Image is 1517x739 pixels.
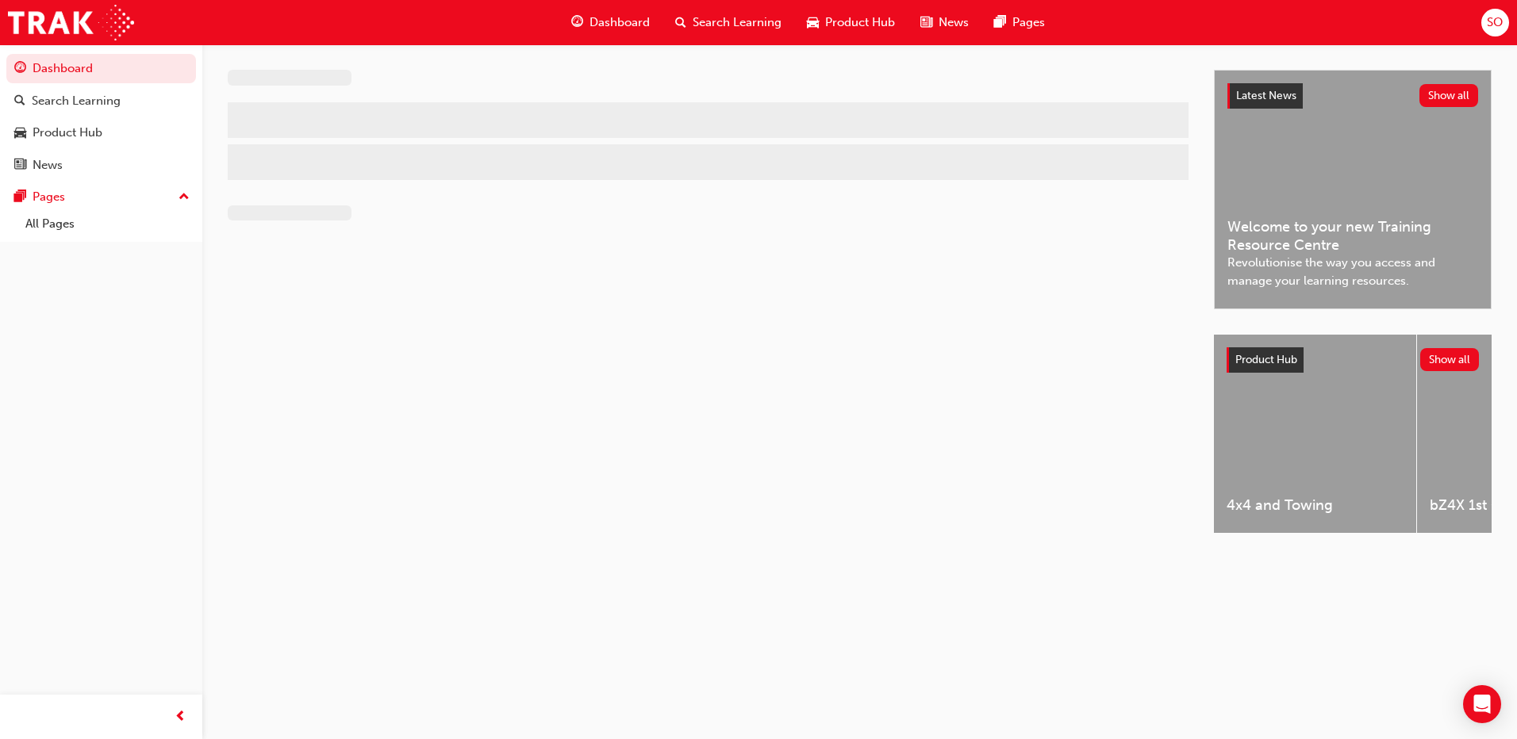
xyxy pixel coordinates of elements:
a: Latest NewsShow allWelcome to your new Training Resource CentreRevolutionise the way you access a... [1214,70,1492,309]
div: Pages [33,188,65,206]
span: search-icon [14,94,25,109]
a: Latest NewsShow all [1227,83,1478,109]
a: Product HubShow all [1227,347,1479,373]
span: SO [1487,13,1503,32]
span: News [939,13,969,32]
button: Pages [6,182,196,212]
span: guage-icon [14,62,26,76]
span: news-icon [14,159,26,173]
span: up-icon [179,187,190,208]
span: Latest News [1236,89,1296,102]
div: News [33,156,63,174]
span: pages-icon [994,13,1006,33]
span: search-icon [675,13,686,33]
a: news-iconNews [908,6,981,39]
span: Pages [1012,13,1045,32]
a: search-iconSearch Learning [662,6,794,39]
a: 4x4 and Towing [1214,335,1416,533]
div: Search Learning [32,92,121,110]
a: Search Learning [6,86,196,116]
a: Product Hub [6,118,196,147]
span: pages-icon [14,190,26,205]
span: guage-icon [571,13,583,33]
button: Show all [1420,348,1480,371]
div: Open Intercom Messenger [1463,685,1501,723]
span: Welcome to your new Training Resource Centre [1227,218,1478,254]
a: car-iconProduct Hub [794,6,908,39]
span: prev-icon [175,707,186,727]
button: Show all [1419,84,1479,107]
a: All Pages [19,212,196,236]
span: Search Learning [693,13,782,32]
a: pages-iconPages [981,6,1058,39]
span: Product Hub [1235,353,1297,366]
div: Product Hub [33,124,102,142]
a: Dashboard [6,54,196,83]
span: 4x4 and Towing [1227,496,1404,515]
span: car-icon [807,13,819,33]
span: Dashboard [590,13,650,32]
a: guage-iconDashboard [559,6,662,39]
img: Trak [8,5,134,40]
span: Revolutionise the way you access and manage your learning resources. [1227,254,1478,289]
a: News [6,151,196,180]
button: SO [1481,9,1509,36]
span: Product Hub [825,13,895,32]
span: news-icon [920,13,932,33]
span: car-icon [14,126,26,140]
button: DashboardSearch LearningProduct HubNews [6,51,196,182]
